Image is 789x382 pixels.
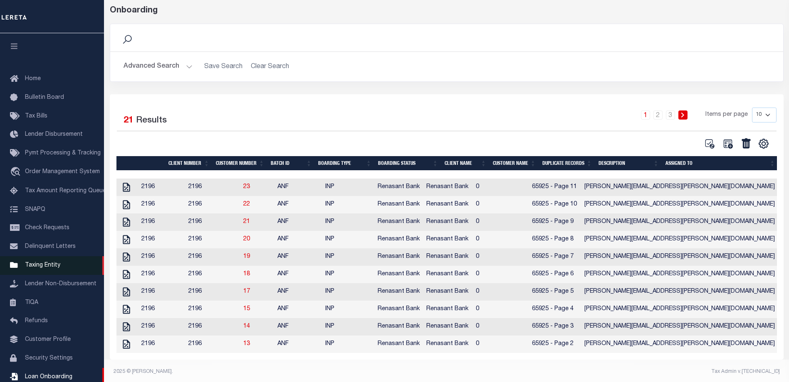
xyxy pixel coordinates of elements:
td: [PERSON_NAME][EMAIL_ADDRESS][PERSON_NAME][DOMAIN_NAME] [581,266,778,283]
td: 2196 [185,231,240,248]
td: INP [322,179,374,196]
div: Tax Admin v.[TECHNICAL_ID] [453,368,780,375]
div: Onboarding [110,5,784,17]
a: 23 [243,184,250,190]
label: Results [136,114,167,127]
th: Customer Name: activate to sort column ascending [490,156,539,170]
td: 0 [472,231,529,248]
a: 22 [243,201,250,207]
td: INP [322,196,374,213]
td: Renasant Bank [374,266,423,283]
td: [PERSON_NAME][EMAIL_ADDRESS][PERSON_NAME][DOMAIN_NAME] [581,231,778,248]
a: 20 [243,236,250,242]
td: INP [322,318,374,335]
th: Duplicate Records: activate to sort column ascending [539,156,595,170]
a: 18 [243,271,250,277]
td: [PERSON_NAME][EMAIL_ADDRESS][PERSON_NAME][DOMAIN_NAME] [581,335,778,353]
td: 65925 - Page 2 [529,335,581,353]
td: Renasant Bank [374,318,423,335]
span: SNAPQ [25,206,45,212]
i: travel_explore [10,167,23,178]
td: 2196 [138,196,185,213]
td: Renasant Bank [423,196,472,213]
td: Renasant Bank [423,283,472,301]
td: ANF [274,283,322,301]
td: ANF [274,301,322,318]
td: Renasant Bank [423,335,472,353]
a: 13 [243,341,250,347]
td: Renasant Bank [423,179,472,196]
a: 19 [243,254,250,260]
td: Renasant Bank [374,213,423,231]
a: 21 [243,219,250,225]
td: 0 [472,301,529,318]
a: 15 [243,306,250,312]
td: Renasant Bank [374,179,423,196]
td: 65925 - Page 4 [529,301,581,318]
td: INP [322,283,374,301]
td: Renasant Bank [423,248,472,266]
td: 2196 [138,318,185,335]
td: 2196 [185,179,240,196]
td: 2196 [185,335,240,353]
span: 21 [124,116,134,125]
span: Tax Amount Reporting Queue [25,188,106,194]
td: 65925 - Page 10 [529,196,581,213]
td: ANF [274,179,322,196]
td: 0 [472,318,529,335]
td: 2196 [138,335,185,353]
td: 0 [472,266,529,283]
span: Customer Profile [25,337,71,343]
th: Client Number: activate to sort column ascending [165,156,213,170]
td: 2196 [138,231,185,248]
td: 65925 - Page 8 [529,231,581,248]
span: Security Settings [25,355,73,361]
td: 2196 [185,196,240,213]
span: Delinquent Letters [25,244,76,250]
td: 0 [472,335,529,353]
td: Renasant Bank [423,213,472,231]
td: ANF [274,231,322,248]
td: ANF [274,266,322,283]
td: 2196 [185,318,240,335]
span: Pymt Processing & Tracking [25,150,101,156]
td: [PERSON_NAME][EMAIL_ADDRESS][PERSON_NAME][DOMAIN_NAME] [581,283,778,301]
span: Taxing Entity [25,262,60,268]
div: 2025 © [PERSON_NAME]. [107,368,447,375]
th: Customer Number: activate to sort column ascending [213,156,267,170]
a: 14 [243,323,250,329]
td: 65925 - Page 9 [529,213,581,231]
td: Renasant Bank [374,231,423,248]
td: Renasant Bank [423,266,472,283]
td: 2196 [138,283,185,301]
td: ANF [274,248,322,266]
a: 1 [641,110,650,120]
td: 0 [472,248,529,266]
th: Client Name: activate to sort column ascending [441,156,490,170]
td: Renasant Bank [423,231,472,248]
span: Home [25,76,41,82]
td: [PERSON_NAME][EMAIL_ADDRESS][PERSON_NAME][DOMAIN_NAME] [581,196,778,213]
th: Assigned To: activate to sort column ascending [662,156,779,170]
td: 65925 - Page 6 [529,266,581,283]
td: [PERSON_NAME][EMAIL_ADDRESS][PERSON_NAME][DOMAIN_NAME] [581,179,778,196]
td: ANF [274,335,322,353]
td: Renasant Bank [374,248,423,266]
td: 0 [472,179,529,196]
span: Items per page [705,110,748,120]
td: ANF [274,318,322,335]
td: 2196 [138,213,185,231]
th: Boarding Type: activate to sort column ascending [315,156,375,170]
td: [PERSON_NAME][EMAIL_ADDRESS][PERSON_NAME][DOMAIN_NAME] [581,318,778,335]
span: Lender Non-Disbursement [25,281,96,287]
a: 3 [666,110,675,120]
td: 0 [472,283,529,301]
span: Refunds [25,318,48,324]
td: [PERSON_NAME][EMAIL_ADDRESS][PERSON_NAME][DOMAIN_NAME] [581,213,778,231]
span: Bulletin Board [25,95,64,100]
td: 2196 [185,213,240,231]
td: [PERSON_NAME][EMAIL_ADDRESS][PERSON_NAME][DOMAIN_NAME] [581,248,778,266]
td: INP [322,213,374,231]
a: 17 [243,289,250,294]
td: 65925 - Page 5 [529,283,581,301]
